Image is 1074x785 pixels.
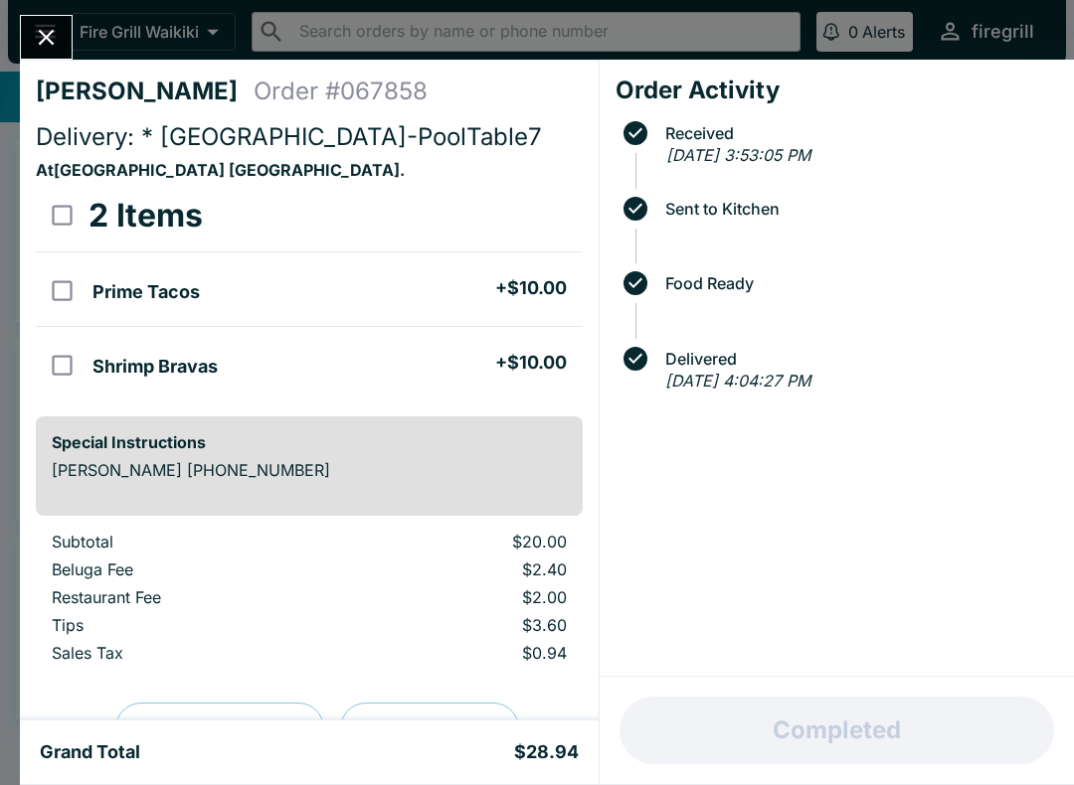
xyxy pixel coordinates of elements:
[359,615,568,635] p: $3.60
[52,587,327,607] p: Restaurant Fee
[52,559,327,579] p: Beluga Fee
[52,615,327,635] p: Tips
[21,16,72,59] button: Close
[52,643,327,663] p: Sales Tax
[92,280,200,304] h5: Prime Tacos
[655,200,1058,218] span: Sent to Kitchen
[36,160,405,180] strong: At [GEOGRAPHIC_DATA] [GEOGRAPHIC_DATA] .
[52,460,567,480] p: [PERSON_NAME] [PHONE_NUMBER]
[40,740,140,764] h5: Grand Total
[655,124,1058,142] span: Received
[495,351,567,375] h5: + $10.00
[52,532,327,551] p: Subtotal
[655,274,1058,292] span: Food Ready
[340,703,519,754] button: Print Receipt
[616,76,1058,105] h4: Order Activity
[52,432,567,452] h6: Special Instructions
[36,122,542,151] span: Delivery: * [GEOGRAPHIC_DATA]-PoolTable7
[359,643,568,663] p: $0.94
[254,77,428,106] h4: Order # 067858
[89,196,203,235] h3: 2 Items
[666,145,810,165] em: [DATE] 3:53:05 PM
[514,740,579,764] h5: $28.94
[92,355,218,379] h5: Shrimp Bravas
[359,587,568,607] p: $2.00
[359,532,568,551] p: $20.00
[36,532,583,671] table: orders table
[36,180,583,400] table: orders table
[665,371,810,391] em: [DATE] 4:04:27 PM
[36,77,254,106] h4: [PERSON_NAME]
[495,276,567,300] h5: + $10.00
[655,350,1058,368] span: Delivered
[359,559,568,579] p: $2.40
[115,703,324,754] button: Preview Receipt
